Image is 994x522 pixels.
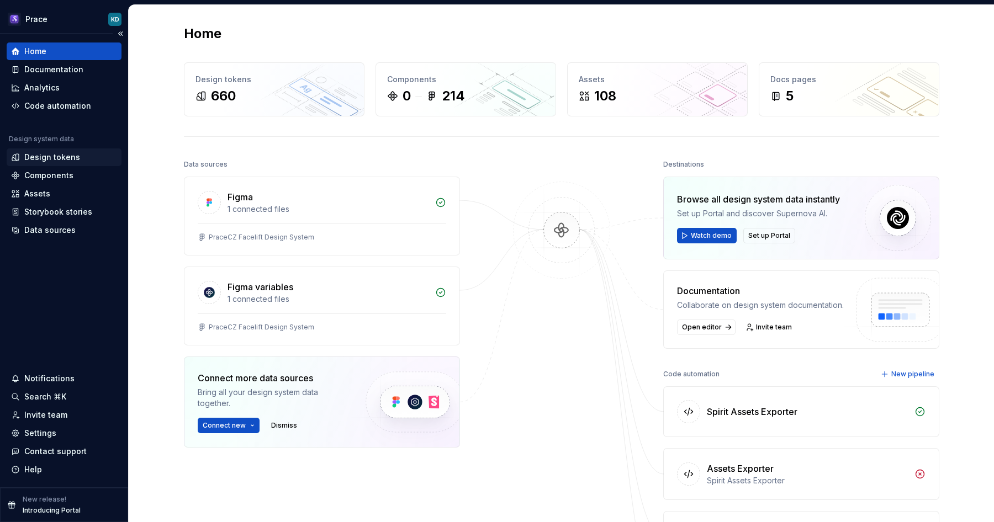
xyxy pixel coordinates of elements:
[266,418,302,433] button: Dismiss
[23,506,81,515] p: Introducing Portal
[677,319,736,335] a: Open editor
[9,135,74,143] div: Design system data
[113,26,128,41] button: Collapse sidebar
[25,14,47,25] div: Prace
[24,46,46,57] div: Home
[2,7,126,31] button: PraceKD
[7,61,121,78] a: Documentation
[748,231,790,240] span: Set up Portal
[877,366,939,382] button: New pipeline
[677,300,844,311] div: Collaborate on design system documentation.
[228,294,429,305] div: 1 connected files
[7,424,121,442] a: Settings
[7,221,121,239] a: Data sources
[677,208,840,219] div: Set up Portal and discover Supernova AI.
[663,366,720,382] div: Code automation
[7,203,121,221] a: Storybook stories
[663,157,704,172] div: Destinations
[7,167,121,184] a: Components
[579,74,736,85] div: Assets
[8,13,21,26] img: 63932fde-23f0-455f-9474-7c6a8a4930cd.png
[567,62,748,116] a: Assets108
[682,323,722,332] span: Open editor
[209,323,314,332] div: PraceCZ Facelift Design System
[184,267,460,345] a: Figma variables1 connected filesPraceCZ Facelift Design System
[24,64,83,75] div: Documentation
[442,87,465,105] div: 214
[594,87,616,105] div: 108
[742,319,797,335] a: Invite team
[770,74,928,85] div: Docs pages
[376,62,556,116] a: Components0214
[677,284,844,297] div: Documentation
[7,79,121,97] a: Analytics
[195,74,353,85] div: Design tokens
[24,446,87,457] div: Contact support
[707,462,774,475] div: Assets Exporter
[24,152,80,163] div: Design tokens
[211,87,236,105] div: 660
[228,204,429,215] div: 1 connected files
[677,228,737,243] button: Watch demo
[209,233,314,242] div: PraceCZ Facelift Design System
[7,406,121,424] a: Invite team
[786,87,794,105] div: 5
[24,82,60,93] div: Analytics
[24,428,56,439] div: Settings
[24,170,73,181] div: Components
[707,475,908,486] div: Spirit Assets Exporter
[7,42,121,60] a: Home
[184,157,228,172] div: Data sources
[24,409,67,420] div: Invite team
[387,74,544,85] div: Components
[111,15,119,24] div: KD
[891,370,934,379] span: New pipeline
[271,421,297,430] span: Dismiss
[198,387,347,409] div: Bring all your design system data together.
[24,188,50,199] div: Assets
[743,228,795,243] button: Set up Portal
[756,323,792,332] span: Invite team
[228,280,293,294] div: Figma variables
[759,62,939,116] a: Docs pages5
[7,97,121,115] a: Code automation
[24,373,75,384] div: Notifications
[677,193,840,206] div: Browse all design system data instantly
[7,443,121,460] button: Contact support
[184,177,460,255] a: Figma1 connected filesPraceCZ Facelift Design System
[24,206,92,217] div: Storybook stories
[24,225,76,236] div: Data sources
[403,87,411,105] div: 0
[184,25,221,42] h2: Home
[198,418,260,433] button: Connect new
[7,461,121,478] button: Help
[691,231,732,240] span: Watch demo
[7,148,121,166] a: Design tokens
[203,421,246,430] span: Connect new
[7,185,121,203] a: Assets
[707,405,797,418] div: Spirit Assets Exporter
[24,100,91,111] div: Code automation
[7,388,121,406] button: Search ⌘K
[7,370,121,387] button: Notifications
[228,190,253,204] div: Figma
[184,62,364,116] a: Design tokens660
[198,371,347,385] div: Connect more data sources
[24,464,42,475] div: Help
[24,391,66,402] div: Search ⌘K
[23,495,66,504] p: New release!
